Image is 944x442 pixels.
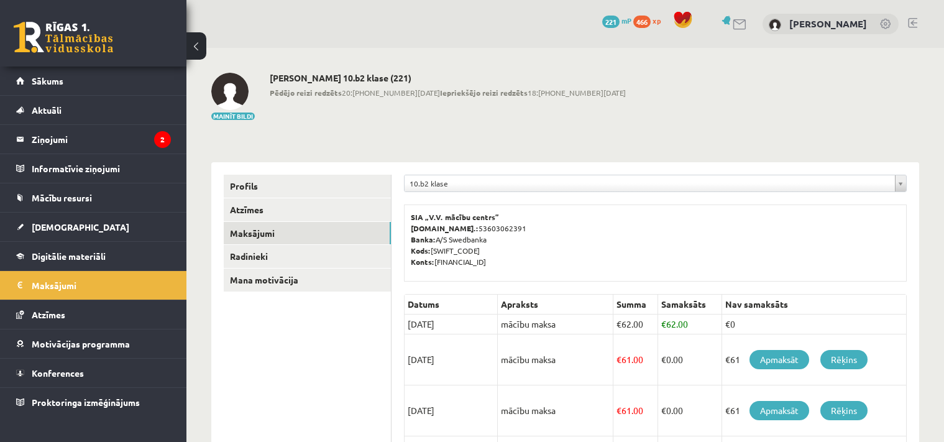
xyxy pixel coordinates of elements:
th: Nav samaksāts [722,295,907,315]
td: €61 [722,334,907,385]
a: Aktuāli [16,96,171,124]
td: 61.00 [613,334,658,385]
h2: [PERSON_NAME] 10.b2 klase (221) [270,73,626,83]
a: Atzīmes [16,300,171,329]
td: €61 [722,385,907,436]
a: 10.b2 klase [405,175,906,191]
a: Apmaksāt [749,401,809,420]
span: mP [621,16,631,25]
a: [PERSON_NAME] [789,17,867,30]
b: Konts: [411,257,434,267]
span: 221 [602,16,620,28]
a: Sākums [16,67,171,95]
td: 0.00 [658,334,722,385]
a: Motivācijas programma [16,329,171,358]
span: € [661,354,666,365]
button: Mainīt bildi [211,113,255,120]
span: Sākums [32,75,63,86]
legend: Maksājumi [32,271,171,300]
td: mācību maksa [498,385,613,436]
td: [DATE] [405,315,498,334]
a: Mana motivācija [224,269,391,292]
legend: Informatīvie ziņojumi [32,154,171,183]
span: Aktuāli [32,104,62,116]
span: Proktoringa izmēģinājums [32,397,140,408]
a: Maksājumi [16,271,171,300]
span: Mācību resursi [32,192,92,203]
a: 221 mP [602,16,631,25]
img: Uldis Piesis [211,73,249,110]
legend: Ziņojumi [32,125,171,154]
a: Proktoringa izmēģinājums [16,388,171,417]
th: Apraksts [498,295,613,315]
a: Apmaksāt [749,350,809,369]
a: Informatīvie ziņojumi [16,154,171,183]
a: Rīgas 1. Tālmācības vidusskola [14,22,113,53]
span: € [616,405,621,416]
th: Datums [405,295,498,315]
td: [DATE] [405,334,498,385]
th: Samaksāts [658,295,722,315]
span: xp [653,16,661,25]
td: 61.00 [613,385,658,436]
span: € [661,318,666,329]
td: mācību maksa [498,334,613,385]
span: € [616,318,621,329]
a: Profils [224,175,391,198]
a: Ziņojumi2 [16,125,171,154]
th: Summa [613,295,658,315]
span: Konferences [32,367,84,379]
a: Digitālie materiāli [16,242,171,270]
span: [DEMOGRAPHIC_DATA] [32,221,129,233]
b: Iepriekšējo reizi redzēts [440,88,528,98]
td: 0.00 [658,385,722,436]
b: Pēdējo reizi redzēts [270,88,342,98]
td: mācību maksa [498,315,613,334]
b: Kods: [411,246,431,256]
span: 466 [633,16,651,28]
td: €0 [722,315,907,334]
span: € [661,405,666,416]
a: [DEMOGRAPHIC_DATA] [16,213,171,241]
td: 62.00 [613,315,658,334]
a: Radinieki [224,245,391,268]
a: Maksājumi [224,222,391,245]
a: Konferences [16,359,171,387]
span: 10.b2 klase [410,175,890,191]
span: Digitālie materiāli [32,251,106,262]
span: € [616,354,621,365]
a: Rēķins [820,401,868,420]
a: Rēķins [820,350,868,369]
a: Mācību resursi [16,183,171,212]
span: Motivācijas programma [32,338,130,349]
td: [DATE] [405,385,498,436]
b: SIA „V.V. mācību centrs” [411,212,500,222]
span: 20:[PHONE_NUMBER][DATE] 18:[PHONE_NUMBER][DATE] [270,87,626,98]
b: [DOMAIN_NAME].: [411,223,479,233]
a: Atzīmes [224,198,391,221]
img: Uldis Piesis [769,19,781,31]
span: Atzīmes [32,309,65,320]
td: 62.00 [658,315,722,334]
a: 466 xp [633,16,667,25]
i: 2 [154,131,171,148]
p: 53603062391 A/S Swedbanka [SWIFT_CODE] [FINANCIAL_ID] [411,211,900,267]
b: Banka: [411,234,436,244]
